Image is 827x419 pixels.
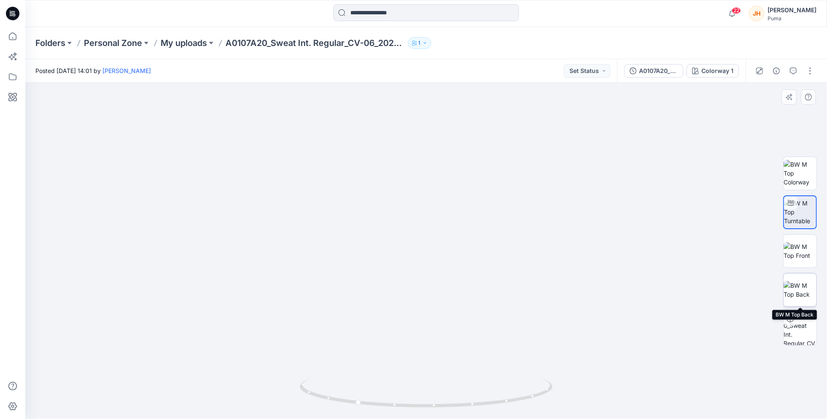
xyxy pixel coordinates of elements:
div: Colorway 1 [701,66,733,76]
p: 1 [419,38,421,48]
button: 1 [408,37,431,49]
a: Personal Zone [84,37,142,49]
a: [PERSON_NAME] [102,67,151,74]
img: BW M Top Colorway [784,160,816,187]
img: BW M Top Front [784,242,816,260]
p: A0107A20_Sweat Int. Regular_CV-06_20250918 [226,37,405,49]
div: Puma [768,15,816,22]
button: A0107A20_Sweat Int. Regular_CV-06_20250918 [624,64,683,78]
span: Posted [DATE] 14:01 by [35,66,151,75]
a: Folders [35,37,65,49]
img: BW M Top Turntable [784,199,816,225]
img: BW M Top Back [784,281,816,299]
img: A0107A20_Sweat Int. Regular_CV-06_20250918 Colorway 1 [784,312,816,345]
div: A0107A20_Sweat Int. Regular_CV-06_20250918 [639,66,678,76]
button: Colorway 1 [687,64,739,78]
a: My uploads [161,37,207,49]
div: [PERSON_NAME] [768,5,816,15]
button: Details [770,64,783,78]
span: 22 [732,7,741,14]
div: JH [749,6,764,21]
